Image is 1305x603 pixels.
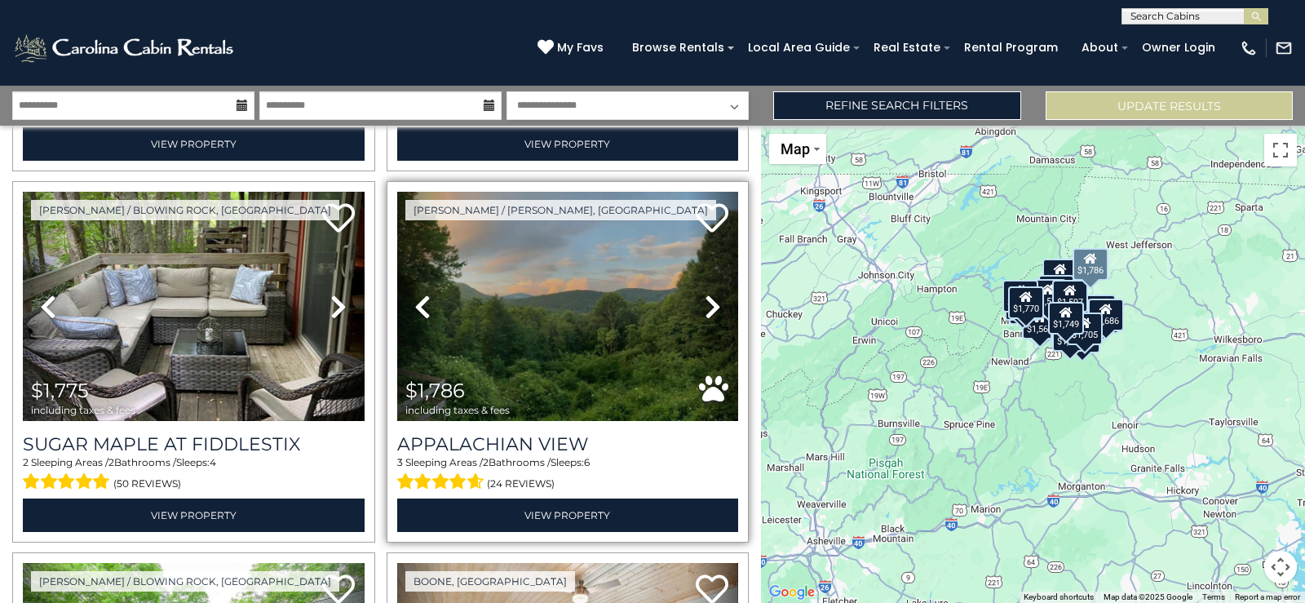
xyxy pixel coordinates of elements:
[1048,302,1084,335] div: $1,749
[23,499,365,532] a: View Property
[31,200,339,220] a: [PERSON_NAME] / Blowing Rock, [GEOGRAPHIC_DATA]
[1134,35,1223,60] a: Owner Login
[1021,307,1057,339] div: $1,560
[740,35,858,60] a: Local Area Guide
[765,582,819,603] img: Google
[397,433,739,455] a: Appalachian View
[537,39,608,57] a: My Favs
[1064,321,1100,353] div: $1,849
[31,571,339,592] a: [PERSON_NAME] / Blowing Rock, [GEOGRAPHIC_DATA]
[23,433,365,455] a: Sugar Maple at Fiddlestix
[1046,91,1293,120] button: Update Results
[1080,295,1116,327] div: $1,399
[483,456,489,468] span: 2
[405,379,465,402] span: $1,786
[624,35,732,60] a: Browse Rentals
[487,473,555,494] span: (24 reviews)
[210,456,216,468] span: 4
[1067,312,1103,344] div: $1,705
[23,192,365,420] img: thumbnail_166624615.jpeg
[1042,259,1078,291] div: $1,802
[1235,592,1300,601] a: Report a map error
[23,456,29,468] span: 2
[1202,592,1225,601] a: Terms
[405,571,575,592] a: Boone, [GEOGRAPHIC_DATA]
[397,499,739,532] a: View Property
[769,134,826,164] button: Change map style
[557,39,604,56] span: My Favs
[781,140,810,157] span: Map
[773,91,1020,120] a: Refine Search Filters
[1037,275,1073,308] div: $1,566
[405,405,510,415] span: including taxes & fees
[397,455,739,494] div: Sleeping Areas / Bathrooms / Sleeps:
[108,456,114,468] span: 2
[322,202,355,237] a: Add to favorites
[397,127,739,161] a: View Property
[765,582,819,603] a: Open this area in Google Maps (opens a new window)
[1024,592,1094,603] button: Keyboard shortcuts
[31,379,89,402] span: $1,775
[1008,286,1044,318] div: $1,770
[23,127,365,161] a: View Property
[1005,287,1041,320] div: $1,236
[1051,280,1087,313] div: $1,597
[397,192,739,420] img: thumbnail_163266681.jpeg
[956,35,1066,60] a: Rental Program
[23,455,365,494] div: Sleeping Areas / Bathrooms / Sleeps:
[12,32,238,64] img: White-1-2.png
[1240,39,1258,57] img: phone-regular-white.png
[1002,279,1037,312] div: $1,733
[1275,39,1293,57] img: mail-regular-white.png
[1052,318,1088,351] div: $1,590
[1264,134,1297,166] button: Toggle fullscreen view
[1264,551,1297,583] button: Map camera controls
[31,405,135,415] span: including taxes & fees
[1088,299,1124,331] div: $1,686
[397,456,403,468] span: 3
[865,35,949,60] a: Real Estate
[1030,279,1066,312] div: $1,573
[1072,248,1108,281] div: $1,786
[113,473,181,494] span: (50 reviews)
[1073,35,1126,60] a: About
[1104,592,1192,601] span: Map data ©2025 Google
[584,456,590,468] span: 6
[405,200,716,220] a: [PERSON_NAME] / [PERSON_NAME], [GEOGRAPHIC_DATA]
